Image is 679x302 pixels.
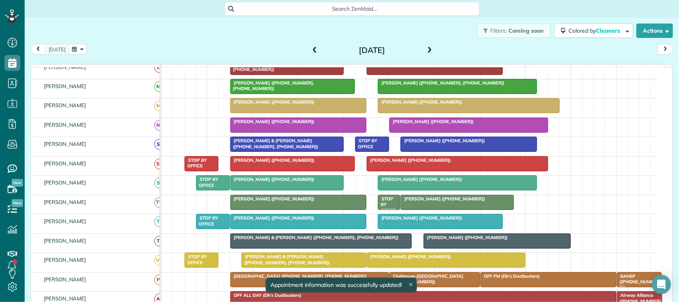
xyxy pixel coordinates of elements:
span: [PERSON_NAME] & [PERSON_NAME] ([PHONE_NUMBER], [PHONE_NUMBER]) [241,254,330,265]
span: [PERSON_NAME] ([PHONE_NUMBER]) [377,99,463,105]
span: [PERSON_NAME] [42,141,88,147]
span: SM [154,159,165,169]
span: 11am [344,66,362,73]
span: TD [154,236,165,247]
span: [PERSON_NAME] ([PHONE_NUMBER]) [377,176,463,182]
span: STOP BY OFFICE [196,176,218,188]
span: New [12,199,23,207]
span: [PERSON_NAME] [42,83,88,89]
span: OFF PM (Dk's Dustbusters) [480,273,541,279]
span: PB [154,275,165,285]
span: TP [154,216,165,227]
span: Cleaners [596,27,621,34]
div: Appointment information was successfully updated! [266,278,417,292]
span: [PERSON_NAME] [42,64,88,70]
span: [PERSON_NAME] & [PERSON_NAME] ([PHONE_NUMBER], [PHONE_NUMBER]) [230,235,399,240]
button: prev [31,44,46,55]
span: New [12,179,23,187]
span: STOP BY OFFICE [377,196,396,213]
span: 4pm [572,66,586,73]
span: [PERSON_NAME] ([PHONE_NUMBER]) [400,196,485,202]
span: STOP BY OFFICE [196,215,218,226]
span: [PERSON_NAME] ([PHONE_NUMBER], [PHONE_NUMBER]) [230,61,314,72]
span: SB [154,139,165,150]
span: [PERSON_NAME] ([PHONE_NUMBER]) [230,215,315,221]
span: [PERSON_NAME] ([PHONE_NUMBER]) [230,99,315,105]
span: VM [154,255,165,266]
span: [PERSON_NAME] [42,160,88,167]
span: SP [154,178,165,188]
span: [PERSON_NAME] ([PHONE_NUMBER]) [230,176,315,182]
span: OFF ALL DAY (Dk's Dustbusters) [230,292,302,298]
span: [PERSON_NAME] [42,179,88,186]
span: [PERSON_NAME] [42,199,88,205]
span: 12pm [389,66,407,73]
span: [PERSON_NAME] ([PHONE_NUMBER]) [230,157,315,163]
span: 10am [298,66,316,73]
span: [PERSON_NAME] ([PHONE_NUMBER]) [230,196,315,202]
span: LF [154,62,165,73]
span: [PERSON_NAME] [42,102,88,108]
span: 7am [161,66,176,73]
button: next [658,44,673,55]
span: [PERSON_NAME] ([PHONE_NUMBER]) [400,138,485,143]
h2: [DATE] [323,46,422,55]
span: BAHEP ([PHONE_NUMBER]) [617,273,657,290]
span: [PERSON_NAME] ([PHONE_NUMBER]) [230,119,315,124]
span: 8am [207,66,222,73]
span: MT [154,81,165,92]
span: [PERSON_NAME] ([PHONE_NUMBER]) [389,119,474,124]
span: STOP BY OFFICE [355,138,377,149]
span: [PERSON_NAME] ([PHONE_NUMBER], [PHONE_NUMBER]) [230,80,314,91]
span: [PERSON_NAME] ([PHONE_NUMBER]) [423,235,508,240]
button: Actions [636,24,673,38]
span: 2pm [481,66,494,73]
span: [PERSON_NAME] ([PHONE_NUMBER]) [366,254,451,259]
span: [PERSON_NAME] & [PERSON_NAME] ([PHONE_NUMBER], [PHONE_NUMBER]) [230,138,319,149]
span: [PERSON_NAME] [42,295,88,302]
span: [PERSON_NAME] [42,257,88,263]
span: 5pm [617,66,631,73]
span: [GEOGRAPHIC_DATA] ([PHONE_NUMBER], [PHONE_NUMBER]) [230,273,367,279]
span: [PERSON_NAME] ([PHONE_NUMBER], [PHONE_NUMBER]) [377,80,505,86]
span: TW [154,197,165,208]
span: [PERSON_NAME] ([PHONE_NUMBER]) [377,215,463,221]
span: Clubhouse-[GEOGRAPHIC_DATA] ([PHONE_NUMBER]) [389,273,463,284]
span: Filters: [490,27,507,34]
span: 3pm [526,66,540,73]
span: MB [154,100,165,111]
span: [PERSON_NAME] [42,122,88,128]
span: 1pm [435,66,449,73]
div: Open Intercom Messenger [652,275,671,294]
button: Colored byCleaners [554,24,633,38]
span: [PERSON_NAME] [42,276,88,282]
span: [PERSON_NAME] [42,218,88,224]
span: [PERSON_NAME] [42,237,88,244]
span: [PERSON_NAME] ([PHONE_NUMBER]) [366,157,451,163]
span: 9am [253,66,268,73]
button: [DATE] [45,44,69,55]
span: NN [154,120,165,131]
span: STOP BY OFFICE [184,254,207,265]
span: STOP BY OFFICE [184,157,207,169]
span: Coming soon [508,27,544,34]
span: Colored by [568,27,623,34]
